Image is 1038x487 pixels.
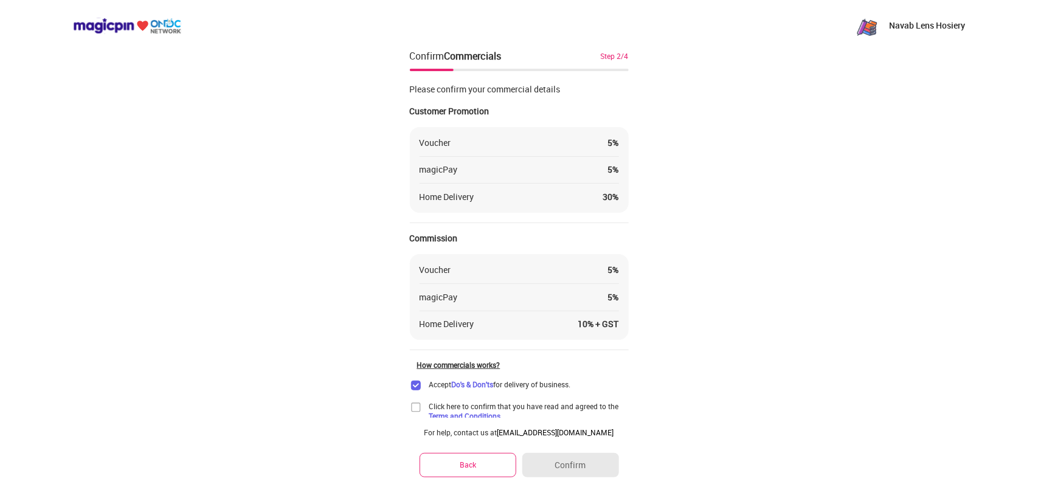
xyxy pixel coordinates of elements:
div: Please confirm your commercial details [410,83,629,95]
div: 5 % [608,164,619,176]
a: Do's & Don'ts [452,379,494,389]
div: Home Delivery [420,318,474,330]
div: Accept for delivery of business. [429,379,571,389]
div: Voucher [420,137,451,149]
div: Voucher [420,264,451,276]
div: Customer Promotion [410,105,629,117]
p: Navab Lens Hosiery [889,19,965,32]
img: checkbox_purple.ceb64cee.svg [410,379,422,392]
div: Commission [410,232,629,244]
span: Click here to confirm that you have read and agreed to the [429,401,629,421]
div: Confirm [410,49,502,63]
img: ondc-logo-new-small.8a59708e.svg [73,18,181,34]
div: 5 % [608,264,619,276]
a: Terms and Conditions. [429,411,503,421]
img: home-delivery-unchecked-checkbox-icon.f10e6f61.svg [410,401,422,413]
div: For help, contact us at [420,427,619,437]
div: How commercials works? [417,360,629,370]
button: Confirm [522,453,618,477]
button: Back [420,453,517,477]
div: magicPay [420,164,458,176]
div: 5 % [608,137,619,149]
img: zN8eeJ7_1yFC7u6ROh_yaNnuSMByXp4ytvKet0ObAKR-3G77a2RQhNqTzPi8_o_OMQ7Yu_PgX43RpeKyGayj_rdr-Pw [855,13,879,38]
div: 10 % + GST [578,318,619,330]
a: [EMAIL_ADDRESS][DOMAIN_NAME] [497,427,614,437]
div: Step 2/4 [601,50,629,61]
div: Commercials [445,49,502,63]
div: 5 % [608,291,619,303]
div: magicPay [420,291,458,303]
